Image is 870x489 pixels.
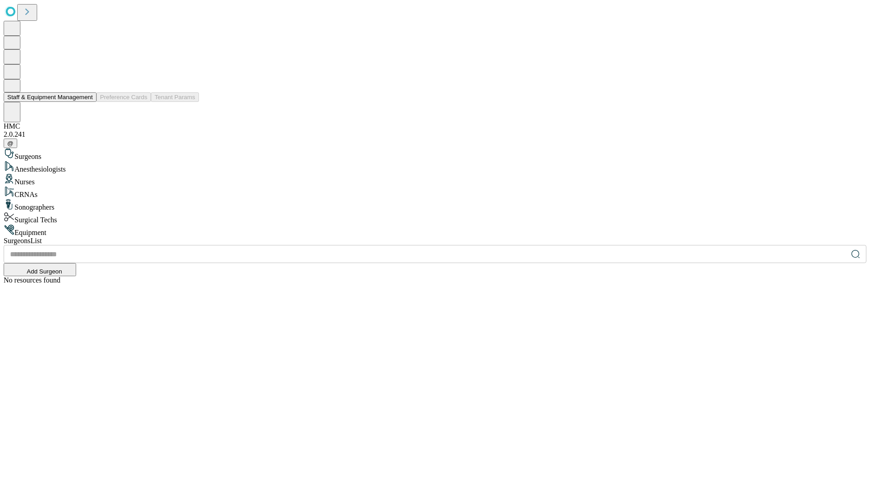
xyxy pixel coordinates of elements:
[4,139,17,148] button: @
[4,199,866,211] div: Sonographers
[4,186,866,199] div: CRNAs
[27,268,62,275] span: Add Surgeon
[4,130,866,139] div: 2.0.241
[4,161,866,173] div: Anesthesiologists
[151,92,199,102] button: Tenant Params
[4,263,76,276] button: Add Surgeon
[4,92,97,102] button: Staff & Equipment Management
[4,224,866,237] div: Equipment
[4,237,866,245] div: Surgeons List
[97,92,151,102] button: Preference Cards
[4,148,866,161] div: Surgeons
[4,173,866,186] div: Nurses
[4,211,866,224] div: Surgical Techs
[4,276,866,284] div: No resources found
[7,140,14,147] span: @
[4,122,866,130] div: HMC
